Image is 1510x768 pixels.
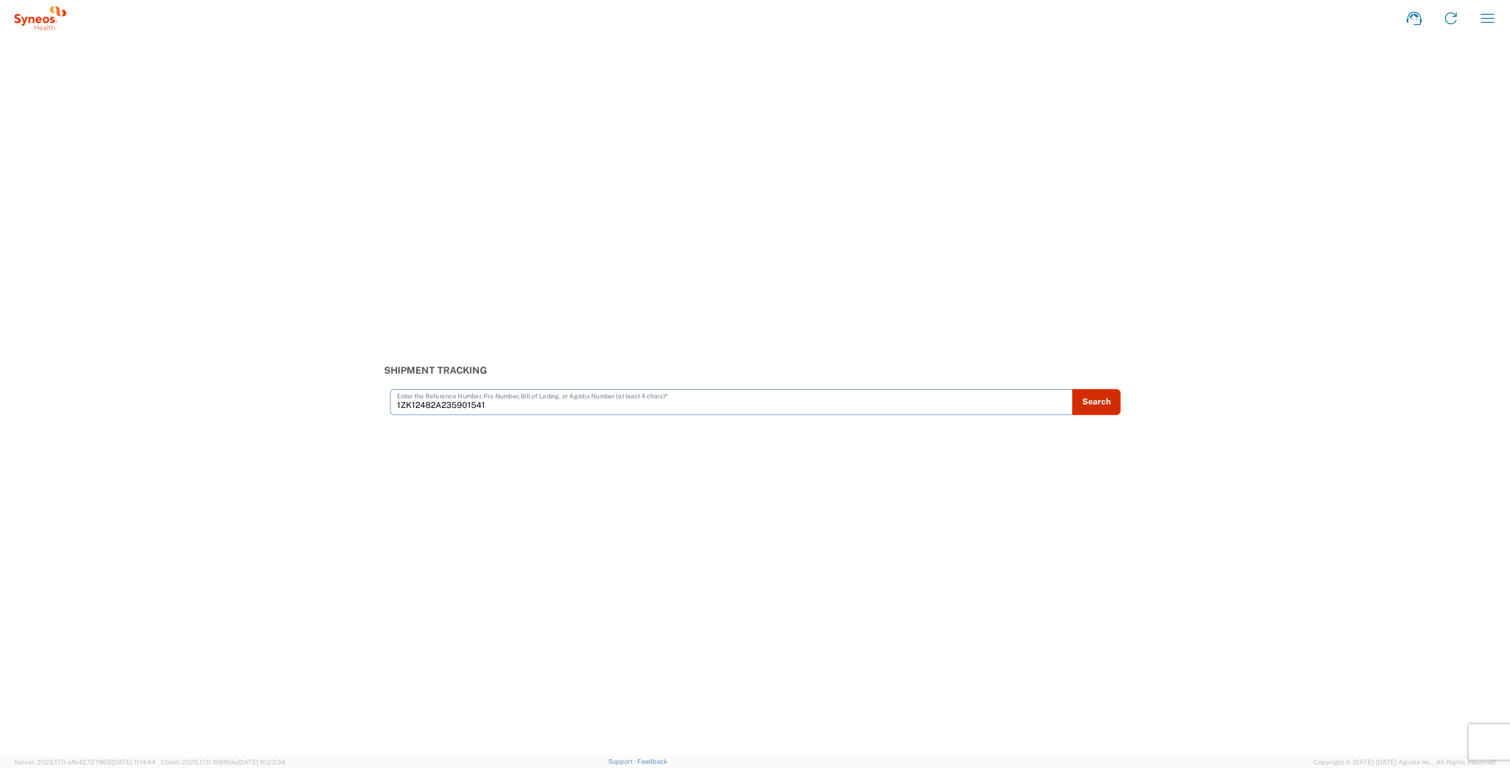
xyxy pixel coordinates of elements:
span: Copyright © [DATE]-[DATE] Agistix Inc., All Rights Reserved [1314,757,1496,767]
button: Search [1072,389,1121,415]
span: Server: 2025.17.0-efb42727865 [14,759,156,766]
span: [DATE] 11:14:44 [111,759,156,766]
a: Support [608,758,638,765]
span: [DATE] 10:23:34 [237,759,285,766]
h3: Shipment Tracking [384,365,1127,376]
span: Client: 2025.17.0-159f9de [161,759,285,766]
a: Feedback [637,758,667,765]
